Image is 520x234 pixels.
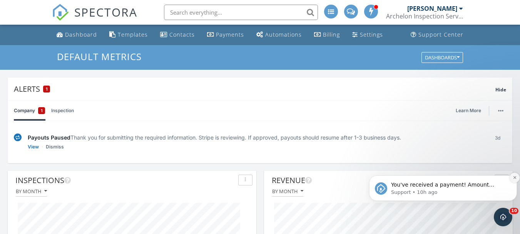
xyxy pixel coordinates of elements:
[14,101,45,121] a: Company
[216,31,244,38] div: Payments
[74,4,137,20] span: SPECTORA
[16,189,47,194] div: By month
[14,133,22,141] img: under-review-2fe708636b114a7f4b8d.svg
[14,84,495,94] div: Alerts
[408,28,466,42] a: Support Center
[157,28,198,42] a: Contacts
[57,50,142,63] span: Default Metrics
[25,30,141,37] p: Message from Support, sent 10h ago
[311,28,343,42] a: Billing
[106,28,151,42] a: Templates
[15,175,235,186] div: Inspections
[28,143,39,151] a: View
[51,101,74,121] a: Inspection
[489,133,506,151] div: 3d
[366,159,520,213] iframe: Intercom notifications message
[360,31,383,38] div: Settings
[456,107,486,114] a: Learn More
[323,31,340,38] div: Billing
[425,55,460,60] div: Dashboards
[407,5,457,12] div: [PERSON_NAME]
[418,31,463,38] div: Support Center
[253,28,305,42] a: Automations (Basic)
[272,175,492,186] div: Revenue
[169,31,195,38] div: Contacts
[204,28,247,42] a: Payments
[65,31,97,38] div: Dashboard
[28,133,483,141] div: Thank you for submitting the required information. Stripe is reviewing. If approved, payouts shou...
[41,107,43,114] span: 1
[421,52,463,63] button: Dashboards
[510,208,518,214] span: 10
[52,4,69,21] img: The Best Home Inspection Software - Spectora
[349,28,386,42] a: Settings
[25,22,138,105] span: You've received a payment! Amount $350.00 Fee $9.93 Net $340.07 Transaction # pi_3SCDcbK7snlDGpRF...
[272,186,304,197] button: By month
[46,86,48,92] span: 1
[386,12,463,20] div: Archelon Inspection Service
[144,13,154,24] button: Dismiss notification
[494,208,512,226] iframe: Intercom live chat
[164,5,318,20] input: Search everything...
[46,143,64,151] a: Dismiss
[118,31,148,38] div: Templates
[54,28,100,42] a: Dashboard
[498,110,503,111] img: ellipsis-632cfdd7c38ec3a7d453.svg
[28,134,70,141] span: Payouts Paused
[265,31,302,38] div: Automations
[15,186,47,197] button: By month
[52,10,137,27] a: SPECTORA
[272,189,303,194] div: By month
[495,86,506,93] span: Hide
